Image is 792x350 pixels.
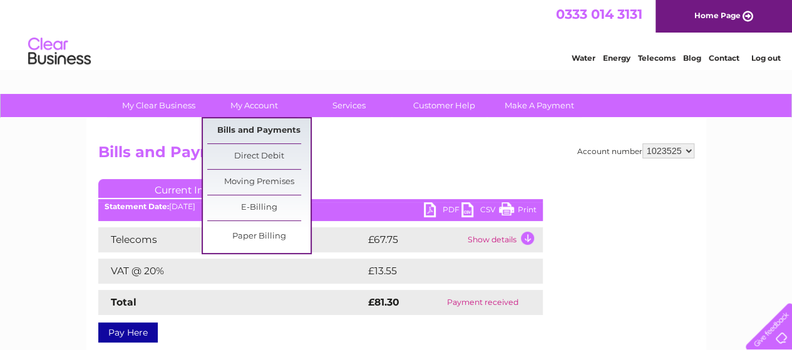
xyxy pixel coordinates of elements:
td: £67.75 [365,227,465,252]
a: Print [499,202,537,220]
a: Energy [603,53,630,63]
div: Clear Business is a trading name of Verastar Limited (registered in [GEOGRAPHIC_DATA] No. 3667643... [101,7,692,61]
a: Paper Billing [207,224,311,249]
h2: Bills and Payments [98,143,694,167]
td: Payment received [423,290,542,315]
a: Services [297,94,401,117]
a: Current Invoice [98,179,286,198]
a: Pay Here [98,322,158,342]
td: Telecoms [98,227,365,252]
a: My Clear Business [107,94,210,117]
div: [DATE] [98,202,543,211]
td: £13.55 [365,259,516,284]
a: Contact [709,53,739,63]
a: Make A Payment [488,94,591,117]
a: CSV [461,202,499,220]
div: Account number [577,143,694,158]
strong: Total [111,296,136,308]
a: Moving Premises [207,170,311,195]
td: VAT @ 20% [98,259,365,284]
a: Log out [751,53,780,63]
a: My Account [202,94,306,117]
strong: £81.30 [368,296,399,308]
a: 0333 014 3131 [556,6,642,22]
a: Blog [683,53,701,63]
a: Bills and Payments [207,118,311,143]
a: Customer Help [393,94,496,117]
a: E-Billing [207,195,311,220]
a: Telecoms [638,53,676,63]
a: Direct Debit [207,144,311,169]
td: Show details [465,227,543,252]
img: logo.png [28,33,91,71]
a: PDF [424,202,461,220]
a: Water [572,53,595,63]
b: Statement Date: [105,202,169,211]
